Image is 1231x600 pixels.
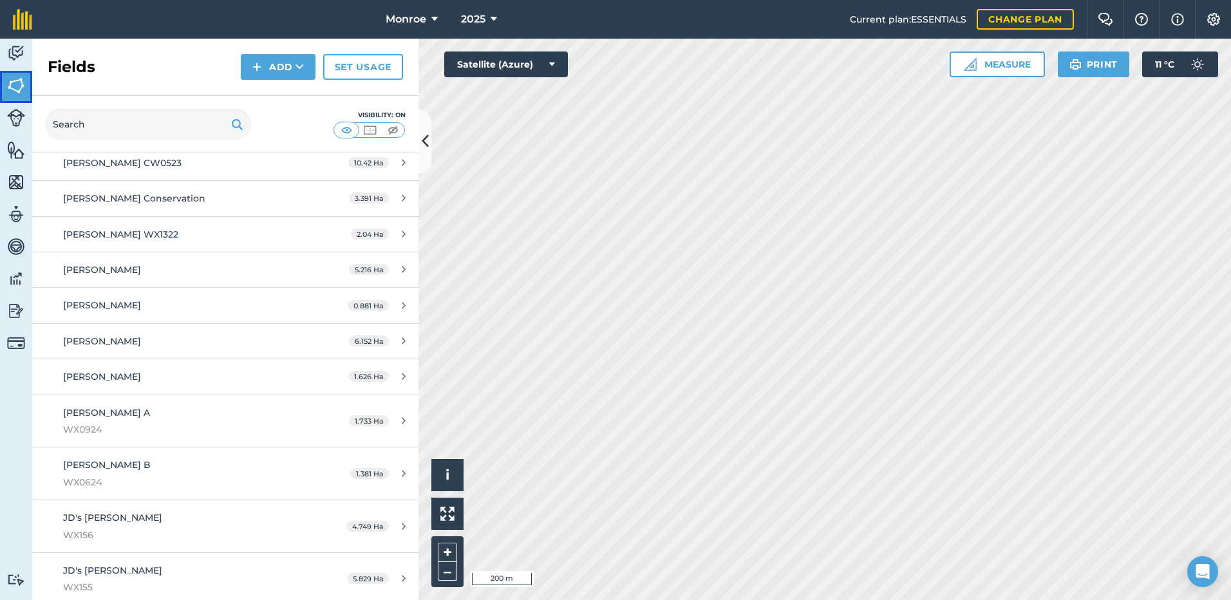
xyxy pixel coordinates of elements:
[32,395,418,447] a: [PERSON_NAME] AWX09241.733 Ha
[63,422,305,436] span: WX0924
[7,269,25,288] img: svg+xml;base64,PD94bWwgdmVyc2lvbj0iMS4wIiBlbmNvZGluZz0idXRmLTgiPz4KPCEtLSBHZW5lcmF0b3I6IEFkb2JlIE...
[32,288,418,323] a: [PERSON_NAME]0.881 Ha
[32,145,418,180] a: [PERSON_NAME] CW052310.42 Ha
[48,57,95,77] h2: Fields
[7,140,25,160] img: svg+xml;base64,PHN2ZyB4bWxucz0iaHR0cDovL3d3dy53My5vcmcvMjAwMC9zdmciIHdpZHRoPSI1NiIgaGVpZ2h0PSI2MC...
[334,110,406,120] div: Visibility: On
[63,459,151,471] span: [PERSON_NAME] B
[977,9,1074,30] a: Change plan
[349,415,389,426] span: 1.733 Ha
[348,371,389,382] span: 1.626 Ha
[461,12,485,27] span: 2025
[32,181,418,216] a: [PERSON_NAME] Conservation3.391 Ha
[7,574,25,586] img: svg+xml;base64,PD94bWwgdmVyc2lvbj0iMS4wIiBlbmNvZGluZz0idXRmLTgiPz4KPCEtLSBHZW5lcmF0b3I6IEFkb2JlIE...
[63,565,162,576] span: JD's [PERSON_NAME]
[438,562,457,581] button: –
[347,573,389,584] span: 5.829 Ha
[241,54,315,80] button: Add
[446,467,449,483] span: i
[32,359,418,394] a: [PERSON_NAME]1.626 Ha
[13,9,32,30] img: fieldmargin Logo
[1069,57,1082,72] img: svg+xml;base64,PHN2ZyB4bWxucz0iaHR0cDovL3d3dy53My5vcmcvMjAwMC9zdmciIHdpZHRoPSIxOSIgaGVpZ2h0PSIyNC...
[7,334,25,352] img: svg+xml;base64,PD94bWwgdmVyc2lvbj0iMS4wIiBlbmNvZGluZz0idXRmLTgiPz4KPCEtLSBHZW5lcmF0b3I6IEFkb2JlIE...
[440,507,455,521] img: Four arrows, one pointing top left, one top right, one bottom right and the last bottom left
[950,52,1045,77] button: Measure
[349,192,389,203] span: 3.391 Ha
[63,580,305,594] span: WX155
[351,229,389,239] span: 2.04 Ha
[964,58,977,71] img: Ruler icon
[386,12,426,27] span: Monroe
[7,44,25,63] img: svg+xml;base64,PD94bWwgdmVyc2lvbj0iMS4wIiBlbmNvZGluZz0idXRmLTgiPz4KPCEtLSBHZW5lcmF0b3I6IEFkb2JlIE...
[32,217,418,252] a: [PERSON_NAME] WX13222.04 Ha
[346,521,389,532] span: 4.749 Ha
[850,12,966,26] span: Current plan : ESSENTIALS
[63,335,141,347] span: [PERSON_NAME]
[63,192,205,204] span: [PERSON_NAME] Conservation
[348,157,389,168] span: 10.42 Ha
[1155,52,1174,77] span: 11 ° C
[1171,12,1184,27] img: svg+xml;base64,PHN2ZyB4bWxucz0iaHR0cDovL3d3dy53My5vcmcvMjAwMC9zdmciIHdpZHRoPSIxNyIgaGVpZ2h0PSIxNy...
[444,52,568,77] button: Satellite (Azure)
[7,173,25,192] img: svg+xml;base64,PHN2ZyB4bWxucz0iaHR0cDovL3d3dy53My5vcmcvMjAwMC9zdmciIHdpZHRoPSI1NiIgaGVpZ2h0PSI2MC...
[63,299,141,311] span: [PERSON_NAME]
[1134,13,1149,26] img: A question mark icon
[438,543,457,562] button: +
[349,264,389,275] span: 5.216 Ha
[63,229,178,240] span: [PERSON_NAME] WX1322
[1185,52,1210,77] img: svg+xml;base64,PD94bWwgdmVyc2lvbj0iMS4wIiBlbmNvZGluZz0idXRmLTgiPz4KPCEtLSBHZW5lcmF0b3I6IEFkb2JlIE...
[63,407,150,418] span: [PERSON_NAME] A
[1098,13,1113,26] img: Two speech bubbles overlapping with the left bubble in the forefront
[1187,556,1218,587] div: Open Intercom Messenger
[362,124,378,136] img: svg+xml;base64,PHN2ZyB4bWxucz0iaHR0cDovL3d3dy53My5vcmcvMjAwMC9zdmciIHdpZHRoPSI1MCIgaGVpZ2h0PSI0MC...
[63,512,162,523] span: JD's [PERSON_NAME]
[231,117,243,132] img: svg+xml;base64,PHN2ZyB4bWxucz0iaHR0cDovL3d3dy53My5vcmcvMjAwMC9zdmciIHdpZHRoPSIxOSIgaGVpZ2h0PSIyNC...
[45,109,251,140] input: Search
[252,59,261,75] img: svg+xml;base64,PHN2ZyB4bWxucz0iaHR0cDovL3d3dy53My5vcmcvMjAwMC9zdmciIHdpZHRoPSIxNCIgaGVpZ2h0PSIyNC...
[32,324,418,359] a: [PERSON_NAME]6.152 Ha
[7,301,25,321] img: svg+xml;base64,PD94bWwgdmVyc2lvbj0iMS4wIiBlbmNvZGluZz0idXRmLTgiPz4KPCEtLSBHZW5lcmF0b3I6IEFkb2JlIE...
[349,335,389,346] span: 6.152 Ha
[385,124,401,136] img: svg+xml;base64,PHN2ZyB4bWxucz0iaHR0cDovL3d3dy53My5vcmcvMjAwMC9zdmciIHdpZHRoPSI1MCIgaGVpZ2h0PSI0MC...
[63,528,305,542] span: WX156
[323,54,403,80] a: Set usage
[348,300,389,311] span: 0.881 Ha
[63,371,141,382] span: [PERSON_NAME]
[7,76,25,95] img: svg+xml;base64,PHN2ZyB4bWxucz0iaHR0cDovL3d3dy53My5vcmcvMjAwMC9zdmciIHdpZHRoPSI1NiIgaGVpZ2h0PSI2MC...
[1142,52,1218,77] button: 11 °C
[63,157,182,169] span: [PERSON_NAME] CW0523
[1058,52,1130,77] button: Print
[339,124,355,136] img: svg+xml;base64,PHN2ZyB4bWxucz0iaHR0cDovL3d3dy53My5vcmcvMjAwMC9zdmciIHdpZHRoPSI1MCIgaGVpZ2h0PSI0MC...
[32,252,418,287] a: [PERSON_NAME]5.216 Ha
[7,205,25,224] img: svg+xml;base64,PD94bWwgdmVyc2lvbj0iMS4wIiBlbmNvZGluZz0idXRmLTgiPz4KPCEtLSBHZW5lcmF0b3I6IEFkb2JlIE...
[63,475,305,489] span: WX0624
[431,459,464,491] button: i
[32,500,418,552] a: JD's [PERSON_NAME]WX1564.749 Ha
[7,237,25,256] img: svg+xml;base64,PD94bWwgdmVyc2lvbj0iMS4wIiBlbmNvZGluZz0idXRmLTgiPz4KPCEtLSBHZW5lcmF0b3I6IEFkb2JlIE...
[350,468,389,479] span: 1.381 Ha
[1206,13,1221,26] img: A cog icon
[7,109,25,127] img: svg+xml;base64,PD94bWwgdmVyc2lvbj0iMS4wIiBlbmNvZGluZz0idXRmLTgiPz4KPCEtLSBHZW5lcmF0b3I6IEFkb2JlIE...
[32,447,418,500] a: [PERSON_NAME] BWX06241.381 Ha
[63,264,141,276] span: [PERSON_NAME]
